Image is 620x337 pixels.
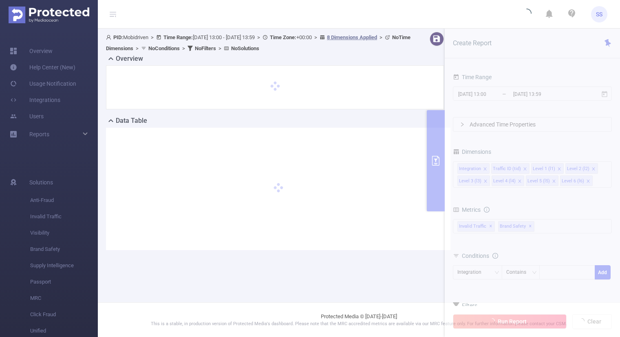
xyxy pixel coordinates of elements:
[270,34,296,40] b: Time Zone:
[98,302,620,337] footer: Protected Media © [DATE]-[DATE]
[180,45,188,51] span: >
[148,45,180,51] b: No Conditions
[30,192,98,208] span: Anti-Fraud
[377,34,385,40] span: >
[231,45,259,51] b: No Solutions
[106,34,410,51] span: Mobidriven [DATE] 13:00 - [DATE] 13:59 +00:00
[30,274,98,290] span: Passport
[113,34,123,40] b: PID:
[106,35,113,40] i: icon: user
[255,34,263,40] span: >
[9,7,89,23] img: Protected Media
[118,321,600,328] p: This is a stable, in production version of Protected Media's dashboard. Please note that the MRC ...
[29,126,49,142] a: Reports
[522,9,532,20] i: icon: loading
[30,225,98,241] span: Visibility
[163,34,193,40] b: Time Range:
[312,34,320,40] span: >
[10,108,44,124] a: Users
[10,92,60,108] a: Integrations
[596,6,602,22] span: SS
[29,131,49,137] span: Reports
[327,34,377,40] u: 8 Dimensions Applied
[10,59,75,75] a: Help Center (New)
[30,257,98,274] span: Supply Intelligence
[30,306,98,323] span: Click Fraud
[10,75,76,92] a: Usage Notification
[133,45,141,51] span: >
[30,241,98,257] span: Brand Safety
[216,45,224,51] span: >
[10,43,53,59] a: Overview
[195,45,216,51] b: No Filters
[30,290,98,306] span: MRC
[148,34,156,40] span: >
[29,174,53,191] span: Solutions
[116,116,147,126] h2: Data Table
[116,54,143,64] h2: Overview
[30,208,98,225] span: Invalid Traffic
